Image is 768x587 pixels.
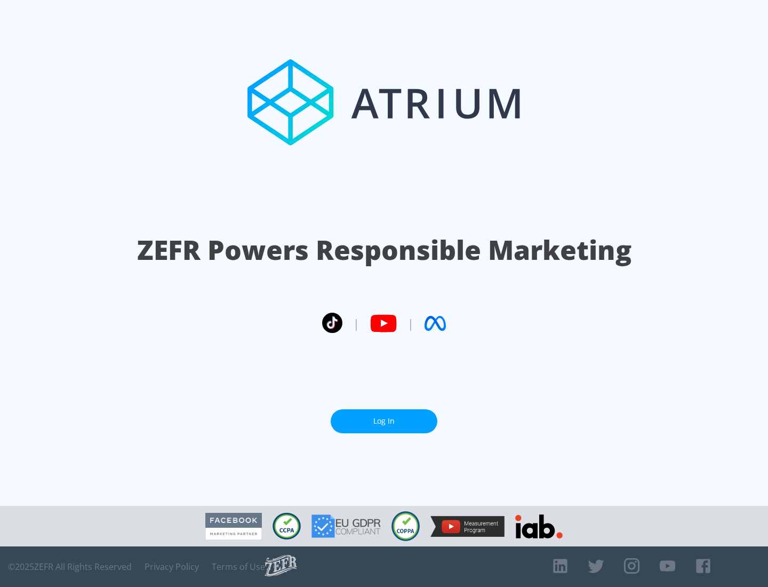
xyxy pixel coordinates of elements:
img: Facebook Marketing Partner [205,513,262,540]
a: Terms of Use [212,561,265,572]
img: YouTube Measurement Program [430,516,505,537]
img: IAB [515,514,563,538]
a: Log In [331,409,437,433]
span: © 2025 ZEFR All Rights Reserved [8,561,132,572]
img: CCPA Compliant [273,513,301,540]
img: COPPA Compliant [391,511,420,541]
span: | [407,315,414,331]
span: | [353,315,359,331]
img: GDPR Compliant [311,514,381,538]
a: Privacy Policy [145,561,199,572]
h1: ZEFR Powers Responsible Marketing [137,232,631,268]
